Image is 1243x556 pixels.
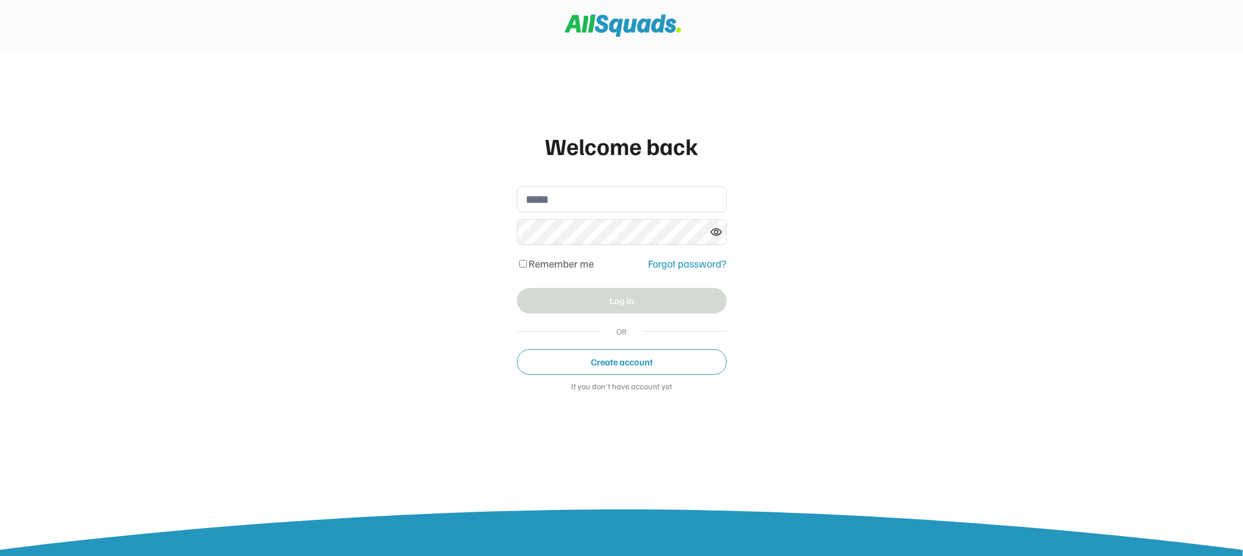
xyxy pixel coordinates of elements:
[611,325,632,337] div: OR
[648,256,727,272] div: Forgot password?
[529,257,594,270] label: Remember me
[517,288,727,314] button: Log in
[517,382,727,393] div: If you don't have account yet
[517,349,727,375] button: Create account
[517,128,727,163] div: Welcome back
[565,15,681,37] img: Squad%20Logo.svg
